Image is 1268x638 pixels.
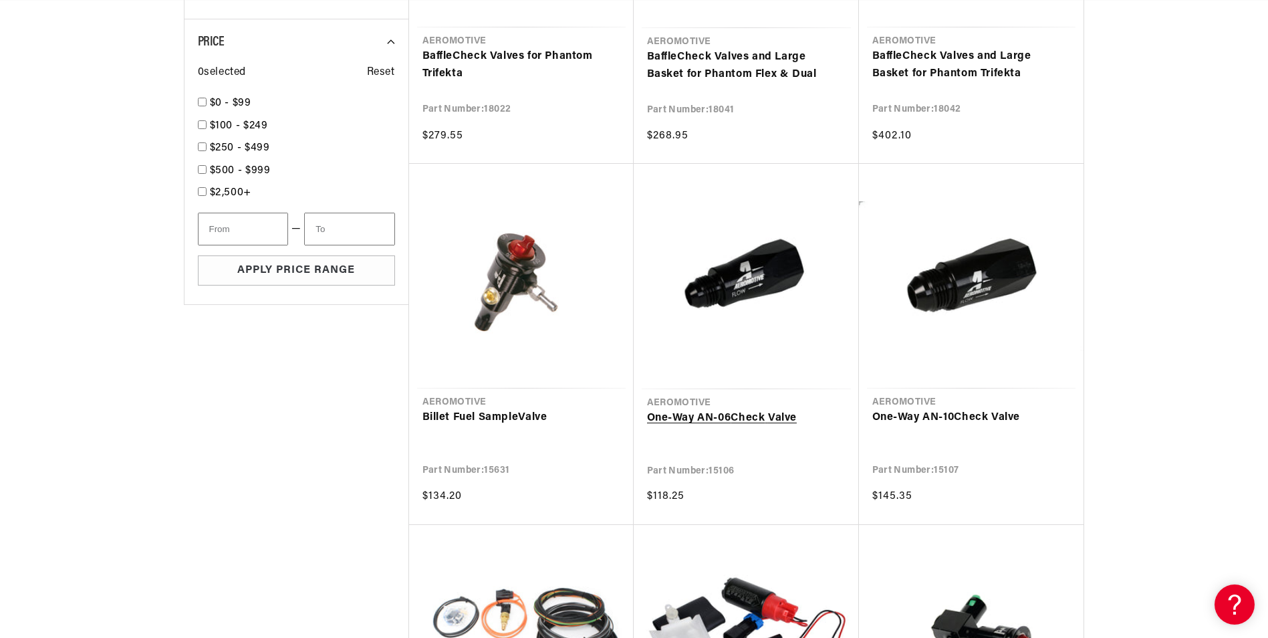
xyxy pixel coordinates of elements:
span: 0 selected [198,64,246,82]
span: Price [198,35,225,49]
span: $500 - $999 [210,165,271,176]
a: BaffleCheck Valves and Large Basket for Phantom Trifekta [872,48,1070,82]
span: $100 - $249 [210,120,268,131]
span: $2,500+ [210,187,251,198]
span: — [291,221,301,238]
a: Billet Fuel SampleValve [422,409,620,427]
span: $0 - $99 [210,98,251,108]
button: Apply Price Range [198,255,395,286]
a: One-Way AN-06Check Valve [647,410,846,427]
span: $250 - $499 [210,142,270,153]
a: BaffleCheck Valves for Phantom Trifekta [422,48,620,82]
span: Reset [367,64,395,82]
a: BaffleCheck Valves and Large Basket for Phantom Flex & Dual [647,49,846,83]
input: From [198,213,288,245]
input: To [304,213,394,245]
a: One-Way AN-10Check Valve [872,409,1070,427]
